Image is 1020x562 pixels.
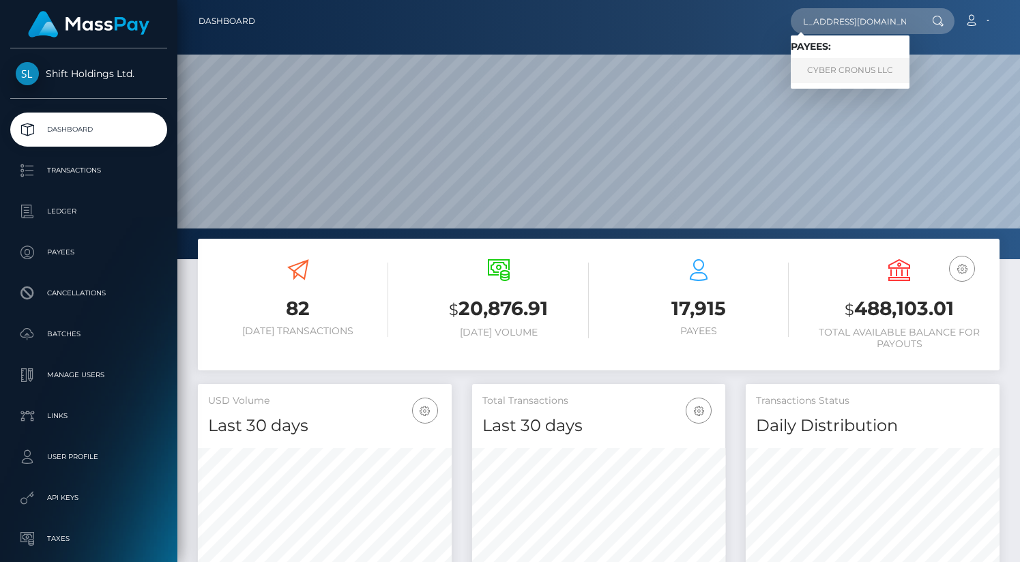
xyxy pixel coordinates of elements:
[10,153,167,188] a: Transactions
[10,317,167,351] a: Batches
[609,325,789,337] h6: Payees
[208,325,388,337] h6: [DATE] Transactions
[16,488,162,508] p: API Keys
[16,406,162,426] p: Links
[482,414,716,438] h4: Last 30 days
[482,394,716,408] h5: Total Transactions
[16,62,39,85] img: Shift Holdings Ltd.
[10,522,167,556] a: Taxes
[16,119,162,140] p: Dashboard
[791,58,909,83] a: CYBER CRONUS LLC
[449,300,458,319] small: $
[10,113,167,147] a: Dashboard
[16,201,162,222] p: Ledger
[409,327,589,338] h6: [DATE] Volume
[845,300,854,319] small: $
[16,447,162,467] p: User Profile
[609,295,789,322] h3: 17,915
[199,7,255,35] a: Dashboard
[16,242,162,263] p: Payees
[10,276,167,310] a: Cancellations
[28,11,149,38] img: MassPay Logo
[409,295,589,323] h3: 20,876.91
[791,8,919,34] input: Search...
[208,295,388,322] h3: 82
[16,324,162,344] p: Batches
[10,399,167,433] a: Links
[10,68,167,80] span: Shift Holdings Ltd.
[10,235,167,269] a: Payees
[16,160,162,181] p: Transactions
[809,327,989,350] h6: Total Available Balance for Payouts
[791,41,909,53] h6: Payees:
[756,394,989,408] h5: Transactions Status
[10,481,167,515] a: API Keys
[10,358,167,392] a: Manage Users
[208,414,441,438] h4: Last 30 days
[10,440,167,474] a: User Profile
[756,414,989,438] h4: Daily Distribution
[16,529,162,549] p: Taxes
[809,295,989,323] h3: 488,103.01
[16,365,162,385] p: Manage Users
[10,194,167,228] a: Ledger
[208,394,441,408] h5: USD Volume
[16,283,162,304] p: Cancellations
